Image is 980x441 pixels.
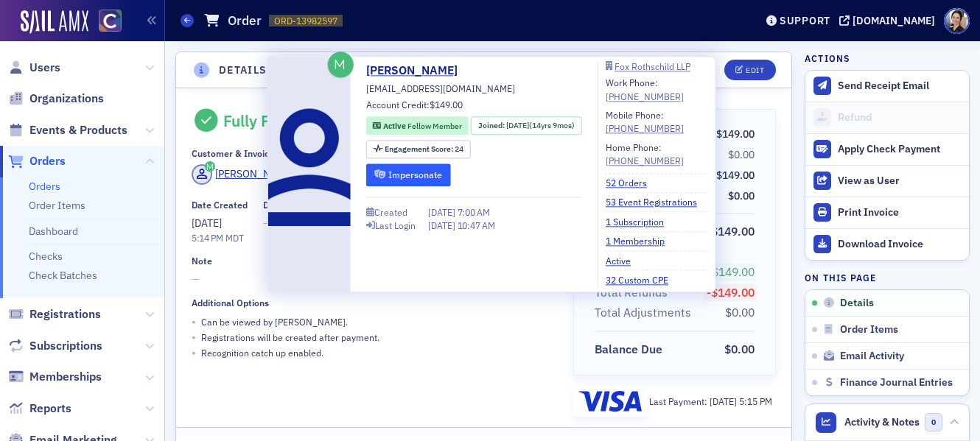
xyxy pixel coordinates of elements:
[944,8,970,34] span: Profile
[606,108,684,135] div: Mobile Phone:
[649,395,772,408] div: Last Payment:
[223,232,244,244] span: MDT
[29,199,85,212] a: Order Items
[263,216,301,231] span: —
[838,111,962,124] div: Refund
[192,297,269,308] div: Additional Options
[88,10,122,35] a: View Homepage
[805,228,969,260] a: Download Invoice
[99,10,122,32] img: SailAMX
[746,66,764,74] div: Edit
[606,122,684,135] a: [PHONE_NUMBER]
[805,52,850,65] h4: Actions
[192,200,248,211] div: Date Created
[29,338,102,354] span: Subscriptions
[192,148,279,159] div: Customer & Invoicee
[8,122,127,138] a: Events & Products
[215,166,294,182] div: [PERSON_NAME]
[29,180,60,193] a: Orders
[29,91,104,107] span: Organizations
[263,200,301,211] div: Due Date
[595,304,696,322] span: Total Adjustments
[578,391,642,412] img: visa
[8,306,101,322] a: Registrations
[430,99,463,110] span: $149.00
[29,401,71,417] span: Reports
[192,232,223,244] time: 5:14 PM
[838,206,962,219] div: Print Invoice
[192,314,196,330] span: •
[192,164,294,185] a: [PERSON_NAME]
[407,121,462,131] span: Fellow Member
[223,111,293,130] div: Fully Paid
[366,163,451,186] button: Impersonate
[805,165,969,197] button: View as User
[805,197,969,228] a: Print Invoice
[29,153,66,169] span: Orders
[192,345,196,361] span: •
[29,225,78,238] a: Dashboard
[458,219,495,231] span: 10:47 AM
[805,71,969,102] button: Send Receipt Email
[840,376,953,389] span: Finance Journal Entries
[853,14,935,27] div: [DOMAIN_NAME]
[606,90,684,103] a: [PHONE_NUMBER]
[606,254,642,267] a: Active
[374,208,407,216] div: Created
[595,341,668,359] span: Balance Due
[844,414,920,430] span: Activity & Notes
[366,140,471,158] div: Engagement Score: 24
[724,60,775,80] button: Edit
[780,14,830,27] div: Support
[228,12,262,29] h1: Order
[192,216,222,230] span: [DATE]
[8,338,102,354] a: Subscriptions
[707,285,755,300] span: -$149.00
[838,143,962,156] div: Apply Check Payment
[29,60,60,76] span: Users
[29,122,127,138] span: Events & Products
[201,315,348,328] p: Can be viewed by [PERSON_NAME] .
[366,62,469,80] a: [PERSON_NAME]
[192,272,553,287] span: —
[385,146,463,154] div: 24
[840,323,898,336] span: Order Items
[716,169,755,182] span: $149.00
[739,395,772,407] span: 5:15 PM
[712,264,755,279] span: $149.00
[366,98,463,114] div: Account Credit:
[710,395,739,407] span: [DATE]
[29,250,63,263] a: Checks
[840,350,904,363] span: Email Activity
[506,120,529,130] span: [DATE]
[366,82,515,95] span: [EMAIL_ADDRESS][DOMAIN_NAME]
[21,10,88,34] img: SailAMX
[372,120,461,132] a: Active Fellow Member
[471,117,581,135] div: Joined: 2010-10-31 00:00:00
[383,121,407,131] span: Active
[458,206,490,218] span: 7:00 AM
[219,63,267,78] h4: Details
[805,271,970,284] h4: On this page
[711,224,755,239] span: $149.00
[838,174,962,188] div: View as User
[606,62,708,71] a: Fox Rothschild LLP
[838,238,962,251] div: Download Invoice
[8,153,66,169] a: Orders
[606,77,684,104] div: Work Phone:
[606,154,684,167] a: [PHONE_NUMBER]
[8,369,102,385] a: Memberships
[716,127,755,141] span: $149.00
[725,305,755,320] span: $0.00
[606,215,675,228] a: 1 Subscription
[606,273,679,286] a: 32 Custom CPE
[366,117,469,135] div: Active: Active: Fellow Member
[192,255,212,267] div: Note
[29,369,102,385] span: Memberships
[29,269,97,282] a: Check Batches
[724,342,755,356] span: $0.00
[201,331,379,344] p: Registrations will be created after payment.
